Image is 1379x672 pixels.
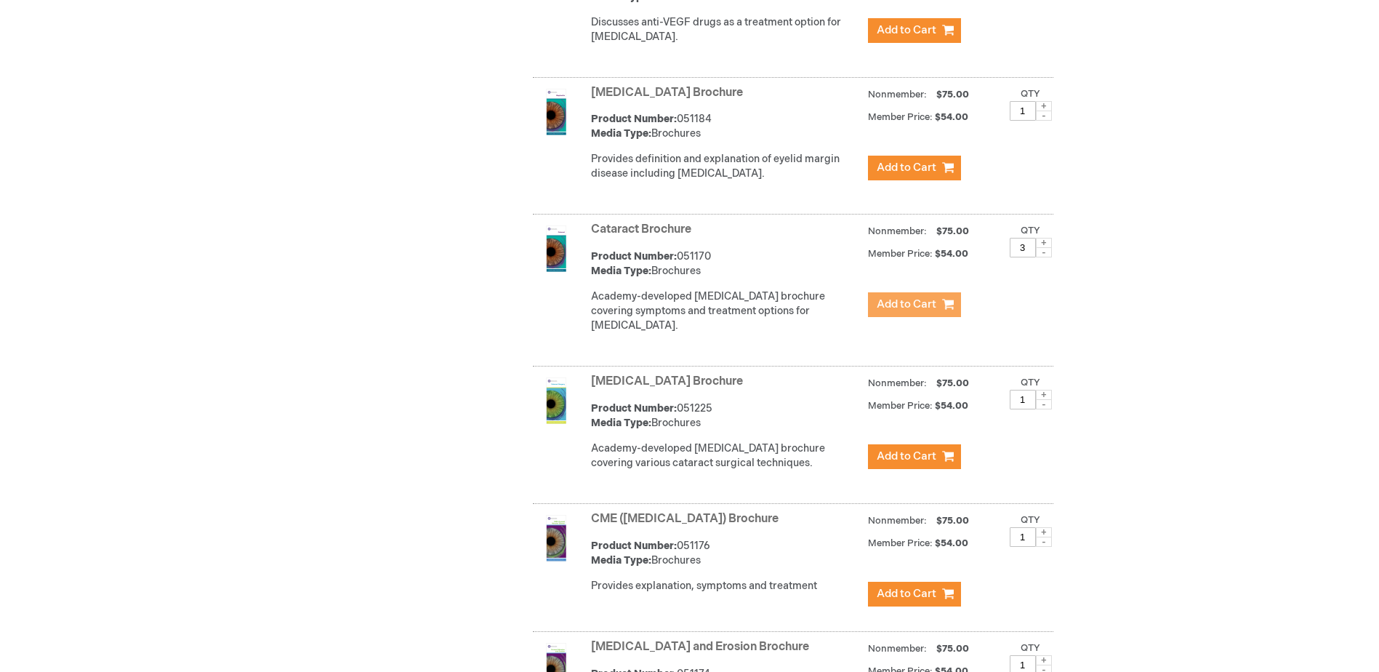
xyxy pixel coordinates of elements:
[934,515,971,527] span: $75.00
[868,292,961,317] button: Add to Cart
[591,15,861,44] div: Discusses anti-VEGF drugs as a treatment option for [MEDICAL_DATA].
[533,225,579,272] img: Cataract Brochure
[1021,88,1040,100] label: Qty
[1010,527,1036,547] input: Qty
[877,297,936,311] span: Add to Cart
[533,377,579,424] img: Cataract Surgery Brochure
[935,111,970,123] span: $54.00
[591,402,677,415] strong: Product Number:
[591,401,861,431] div: 051225 Brochures
[868,111,933,123] strong: Member Price:
[591,539,861,568] div: 051176 Brochures
[1021,225,1040,236] label: Qty
[1021,514,1040,526] label: Qty
[1021,377,1040,388] label: Qty
[868,537,933,549] strong: Member Price:
[868,18,961,43] button: Add to Cart
[868,582,961,607] button: Add to Cart
[935,248,970,260] span: $54.00
[934,377,971,389] span: $75.00
[591,152,861,181] div: Provides definition and explanation of eyelid margin disease including [MEDICAL_DATA].
[868,640,927,658] strong: Nonmember:
[868,400,933,412] strong: Member Price:
[533,515,579,561] img: CME (Cystoid Macular Edema) Brochure
[868,86,927,104] strong: Nonmember:
[877,161,936,175] span: Add to Cart
[877,23,936,37] span: Add to Cart
[1021,642,1040,654] label: Qty
[591,417,651,429] strong: Media Type:
[533,89,579,135] img: Blepharitis Brochure
[591,289,861,333] p: Academy-developed [MEDICAL_DATA] brochure covering symptoms and treatment options for [MEDICAL_DA...
[591,249,861,279] div: 051170 Brochures
[591,554,651,567] strong: Media Type:
[868,156,961,180] button: Add to Cart
[591,375,743,388] a: [MEDICAL_DATA] Brochure
[868,223,927,241] strong: Nonmember:
[868,512,927,530] strong: Nonmember:
[934,89,971,100] span: $75.00
[1010,390,1036,409] input: Qty
[591,265,651,277] strong: Media Type:
[591,441,861,471] div: Academy-developed [MEDICAL_DATA] brochure covering various cataract surgical techniques.
[591,640,809,654] a: [MEDICAL_DATA] and Erosion Brochure
[591,579,861,593] div: Provides explanation, symptoms and treatment
[591,250,677,263] strong: Product Number:
[868,444,961,469] button: Add to Cart
[591,512,779,526] a: CME ([MEDICAL_DATA]) Brochure
[591,127,651,140] strong: Media Type:
[591,113,677,125] strong: Product Number:
[934,643,971,655] span: $75.00
[868,248,933,260] strong: Member Price:
[591,112,861,141] div: 051184 Brochures
[591,223,691,236] a: Cataract Brochure
[935,400,970,412] span: $54.00
[1010,101,1036,121] input: Qty
[591,86,743,100] a: [MEDICAL_DATA] Brochure
[934,225,971,237] span: $75.00
[935,537,970,549] span: $54.00
[1010,238,1036,257] input: Qty
[868,375,927,393] strong: Nonmember:
[877,449,936,463] span: Add to Cart
[877,587,936,601] span: Add to Cart
[591,540,677,552] strong: Product Number:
